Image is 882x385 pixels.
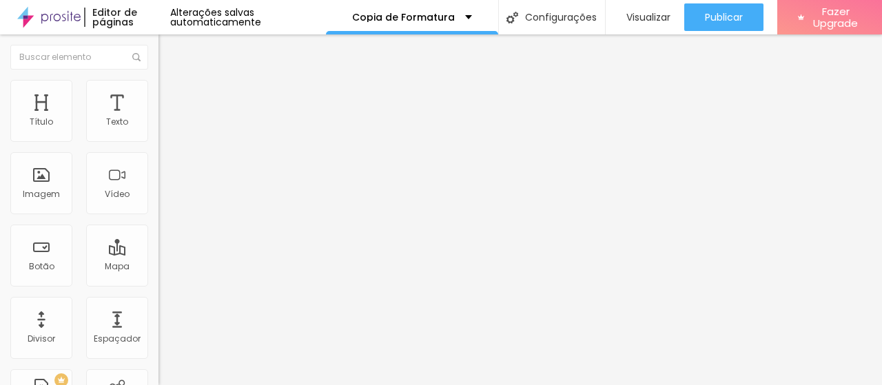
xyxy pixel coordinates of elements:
div: Vídeo [105,189,130,199]
img: Icone [506,12,518,23]
span: Visualizar [626,12,670,23]
div: Espaçador [94,334,141,344]
img: Icone [132,53,141,61]
div: Botão [29,262,54,271]
iframe: Editor [158,34,882,385]
button: Visualizar [606,3,684,31]
input: Buscar elemento [10,45,148,70]
button: Publicar [684,3,763,31]
div: Imagem [23,189,60,199]
div: Título [30,117,53,127]
span: Publicar [705,12,743,23]
div: Editor de páginas [84,8,170,27]
div: Texto [106,117,128,127]
span: Fazer Upgrade [810,6,861,30]
div: Divisor [28,334,55,344]
div: Alterações salvas automaticamente [170,8,326,27]
p: Copia de Formatura [352,12,455,22]
div: Mapa [105,262,130,271]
